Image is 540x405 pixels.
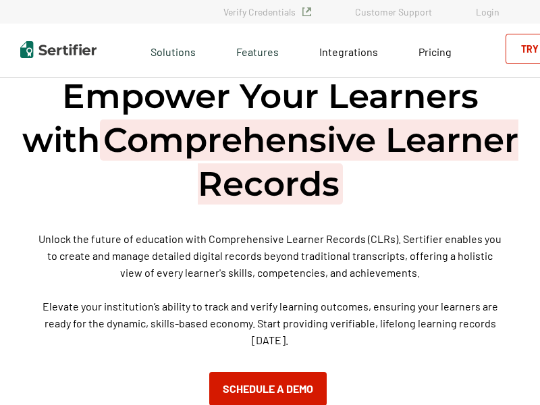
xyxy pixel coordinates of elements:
h1: Empower Your Learners with [11,74,529,206]
span: Features [236,42,279,59]
a: Integrations [319,42,378,59]
a: Pricing [418,42,452,59]
a: Customer Support [355,6,432,18]
span: Comprehensive Learner Records [100,119,518,205]
img: Sertifier | Digital Credentialing Platform [20,41,97,58]
img: Verified [302,7,311,16]
span: Pricing [418,45,452,58]
span: Solutions [151,42,196,59]
span: Integrations [319,45,378,58]
a: Verify Credentials [223,6,311,18]
a: Login [476,6,500,18]
p: Unlock the future of education with Comprehensive Learner Records (CLRs). Sertifier enables you t... [36,230,503,348]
